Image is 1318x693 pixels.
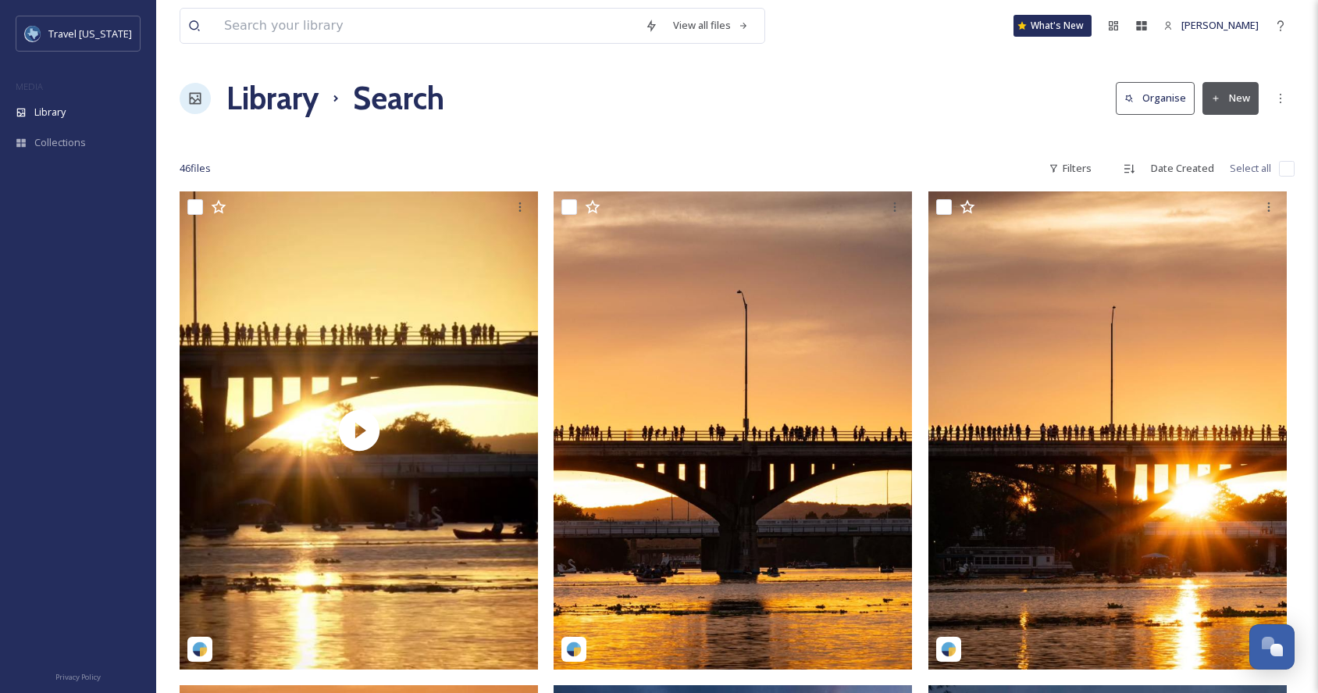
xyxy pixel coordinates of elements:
button: Open Chat [1249,624,1295,670]
a: Library [226,75,319,122]
a: Privacy Policy [55,666,101,685]
img: thumbnail [180,191,538,670]
img: inishesh-17953519160848805.jpeg [554,191,912,670]
h1: Search [353,75,444,122]
a: View all files [665,10,757,41]
input: Search your library [216,9,637,43]
img: snapsea-logo.png [566,641,582,657]
span: Collections [34,135,86,150]
div: Filters [1041,153,1099,184]
a: [PERSON_NAME] [1156,10,1266,41]
button: New [1202,82,1259,114]
button: Organise [1116,82,1195,114]
span: [PERSON_NAME] [1181,18,1259,32]
a: Organise [1116,82,1202,114]
img: snapsea-logo.png [941,641,956,657]
img: images%20%281%29.jpeg [25,26,41,41]
a: What's New [1013,15,1092,37]
img: inishesh-18149982676387867.jpeg [928,191,1287,670]
span: Privacy Policy [55,672,101,682]
span: MEDIA [16,80,43,92]
span: Library [34,105,66,120]
img: snapsea-logo.png [192,641,208,657]
div: Date Created [1143,153,1222,184]
span: 46 file s [180,161,211,176]
span: Travel [US_STATE] [48,27,132,41]
span: Select all [1230,161,1271,176]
